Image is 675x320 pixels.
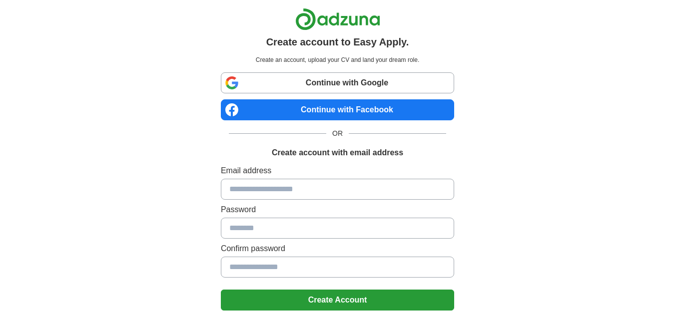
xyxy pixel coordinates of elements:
[221,204,454,216] label: Password
[223,55,452,64] p: Create an account, upload your CV and land your dream role.
[295,8,380,30] img: Adzuna logo
[221,165,454,177] label: Email address
[221,243,454,255] label: Confirm password
[221,99,454,120] a: Continue with Facebook
[221,72,454,93] a: Continue with Google
[266,34,409,49] h1: Create account to Easy Apply.
[272,147,403,159] h1: Create account with email address
[221,290,454,311] button: Create Account
[326,128,349,139] span: OR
